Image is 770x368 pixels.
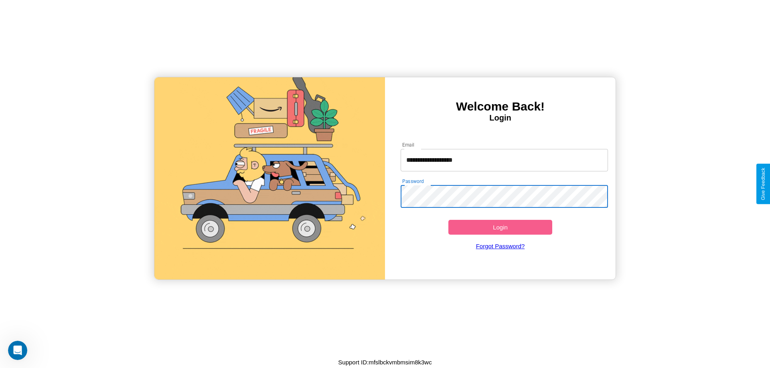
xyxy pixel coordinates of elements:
[385,100,616,113] h3: Welcome Back!
[402,178,423,185] label: Password
[402,141,415,148] label: Email
[760,168,766,200] div: Give Feedback
[385,113,616,123] h4: Login
[154,77,385,280] img: gif
[397,235,604,257] a: Forgot Password?
[8,341,27,360] iframe: Intercom live chat
[448,220,552,235] button: Login
[338,357,432,368] p: Support ID: mfslbckvmbmsim8k3wc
